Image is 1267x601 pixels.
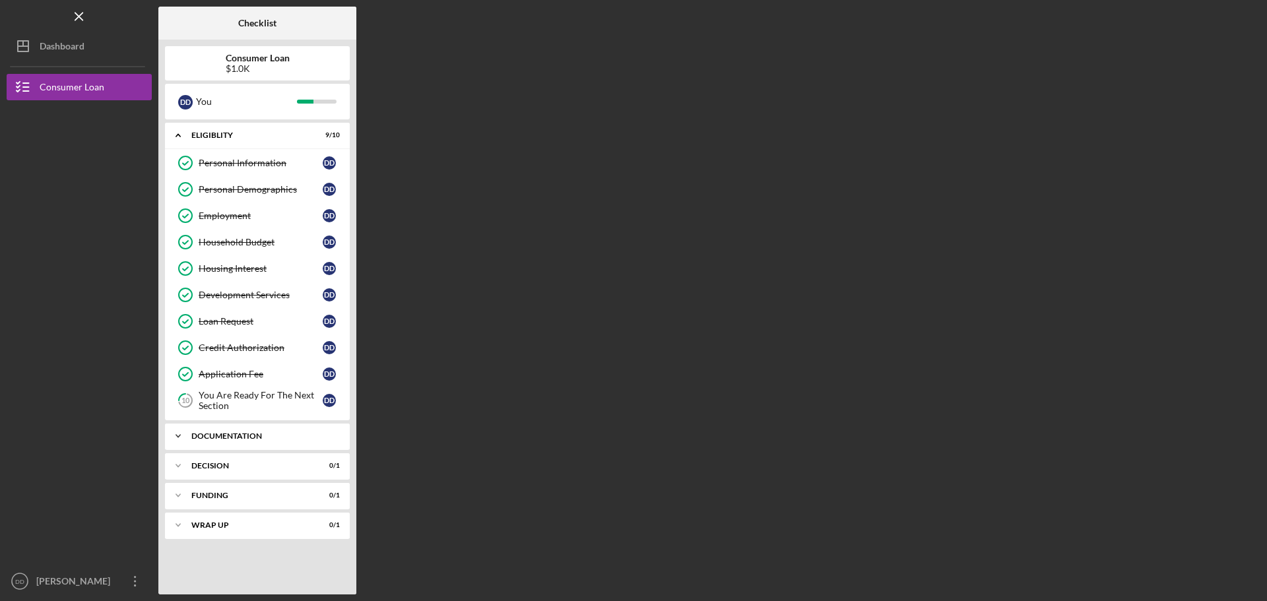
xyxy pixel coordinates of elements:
a: Credit AuthorizationDD [172,334,343,361]
div: Personal Demographics [199,184,323,195]
div: You Are Ready For The Next Section [199,390,323,411]
a: 10You Are Ready For The Next SectionDD [172,387,343,414]
div: Loan Request [199,316,323,327]
div: 9 / 10 [316,131,340,139]
div: Employment [199,210,323,221]
div: Household Budget [199,237,323,247]
tspan: 10 [181,396,190,405]
a: EmploymentDD [172,203,343,229]
b: Consumer Loan [226,53,290,63]
div: D D [323,262,336,275]
a: Development ServicesDD [172,282,343,308]
div: $1.0K [226,63,290,74]
a: Housing InterestDD [172,255,343,282]
div: 0 / 1 [316,462,340,470]
div: [PERSON_NAME] [33,568,119,598]
a: Application FeeDD [172,361,343,387]
div: Dashboard [40,33,84,63]
button: DD[PERSON_NAME] [7,568,152,594]
div: 0 / 1 [316,521,340,529]
div: Decision [191,462,307,470]
div: Application Fee [199,369,323,379]
div: You [196,90,297,113]
div: Credit Authorization [199,342,323,353]
div: D D [323,209,336,222]
div: D D [323,394,336,407]
div: D D [178,95,193,110]
div: D D [323,341,336,354]
a: Loan RequestDD [172,308,343,334]
button: Dashboard [7,33,152,59]
b: Checklist [238,18,276,28]
a: Personal DemographicsDD [172,176,343,203]
div: Consumer Loan [40,74,104,104]
div: D D [323,156,336,170]
div: 0 / 1 [316,491,340,499]
div: Personal Information [199,158,323,168]
div: D D [323,367,336,381]
div: Eligiblity [191,131,307,139]
div: Funding [191,491,307,499]
div: D D [323,315,336,328]
div: Documentation [191,432,333,440]
div: Development Services [199,290,323,300]
text: DD [15,578,24,585]
div: D D [323,288,336,301]
a: Household BudgetDD [172,229,343,255]
div: D D [323,183,336,196]
a: Personal InformationDD [172,150,343,176]
div: Wrap up [191,521,307,529]
div: Housing Interest [199,263,323,274]
button: Consumer Loan [7,74,152,100]
div: D D [323,236,336,249]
